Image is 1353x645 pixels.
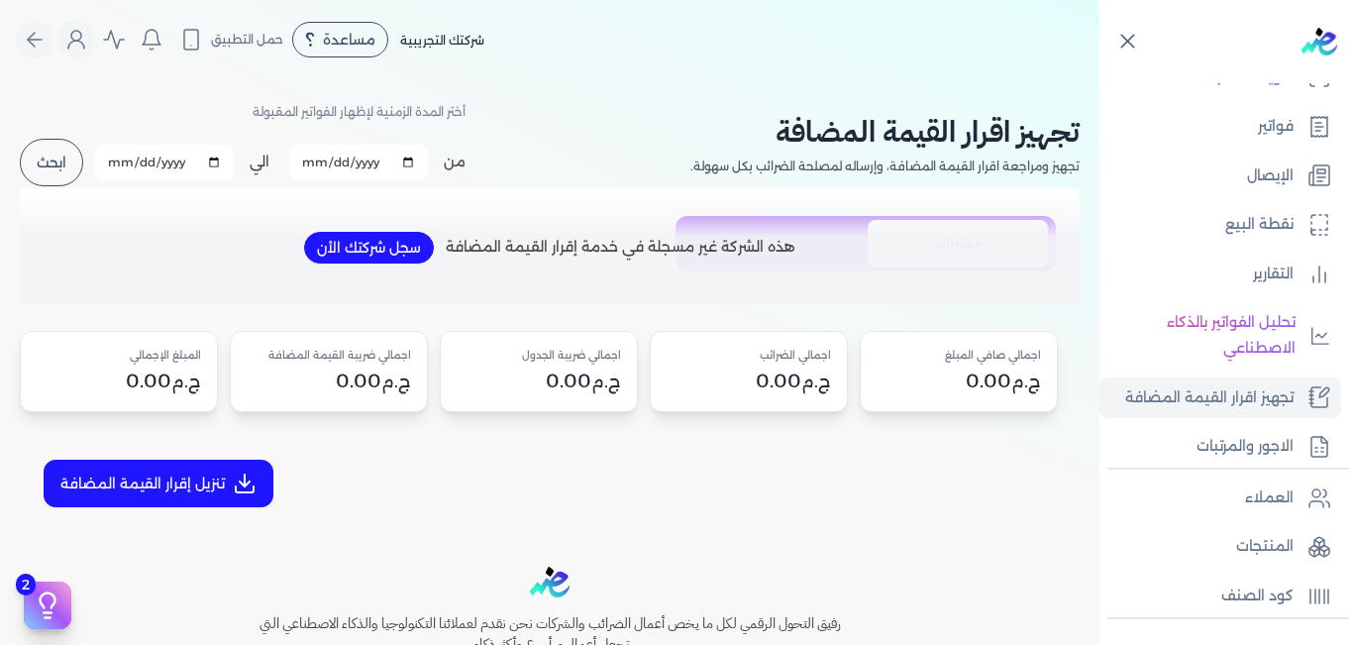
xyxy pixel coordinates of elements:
p: الاجور والمرتبات [1197,434,1294,460]
p: الإيصال [1247,163,1294,189]
p: تحليل الفواتير بالذكاء الاصطناعي [1109,310,1296,361]
span: ج.م [381,371,411,391]
div: اجمالي ضريبة القيمة المضافة [247,348,411,364]
a: تجهيز اقرار القيمة المضافة [1099,377,1341,419]
p: فواتير [1258,114,1294,140]
div: 0.00 [877,367,1041,395]
p: تجهيز اقرار القيمة المضافة [1125,385,1294,411]
span: ج.م [171,371,201,391]
h2: تجهيز اقرار القيمة المضافة [690,109,1080,154]
p: تجهيز ومراجعة اقرار القيمة المضافة، وإرساله لمصلحة الضرائب بكل سهولة. [690,154,1080,179]
p: أختر المدة الزمنية لإظهار الفواتير المقبولة [253,99,466,125]
span: 2 [16,574,36,595]
span: حمل التطبيق [211,31,283,49]
button: ابحث [20,139,83,186]
label: الي [250,152,269,172]
p: المنتجات [1236,534,1294,560]
label: من [444,152,466,172]
a: فواتير [1099,106,1341,148]
img: logo [530,567,570,597]
div: مساعدة [292,22,388,57]
div: 0.00 [457,367,621,395]
span: شركتك التجريبية [400,33,484,48]
div: اجمالي ضريبة الجدول [457,348,621,364]
p: التقارير [1253,262,1294,287]
a: تحليل الفواتير بالذكاء الاصطناعي [1099,302,1341,369]
div: 0.00 [667,367,831,395]
p: نقطة البيع [1225,212,1294,238]
a: نقطة البيع [1099,204,1341,246]
summary: تنزيل إقرار القيمة المضافة [44,460,273,507]
a: التقارير [1099,254,1341,295]
a: كود الصنف [1099,576,1341,617]
div: 0.00 [247,367,411,395]
div: اجمالي الضرائب [667,348,831,364]
a: العملاء [1099,478,1341,519]
p: كود الصنف [1221,584,1294,609]
span: ج.م [591,371,621,391]
span: ج.م [801,371,831,391]
div: المبلغ الإجمالي [37,348,201,364]
button: حمل التطبيق [174,23,288,56]
a: المنتجات [1099,526,1341,568]
span: ج.م [1011,371,1041,391]
p: هذه الشركة غير مسجلة في خدمة إقرار القيمة المضافة [446,235,795,261]
div: 0.00 [37,367,201,395]
span: مساعدة [323,33,375,47]
button: 2 [24,582,71,629]
p: العملاء [1245,485,1294,511]
a: الإيصال [1099,156,1341,197]
a: الاجور والمرتبات [1099,426,1341,468]
button: سجل شركتك الأن [304,232,434,264]
div: اجمالي صافي المبلغ [877,348,1041,364]
img: logo [1301,28,1337,55]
